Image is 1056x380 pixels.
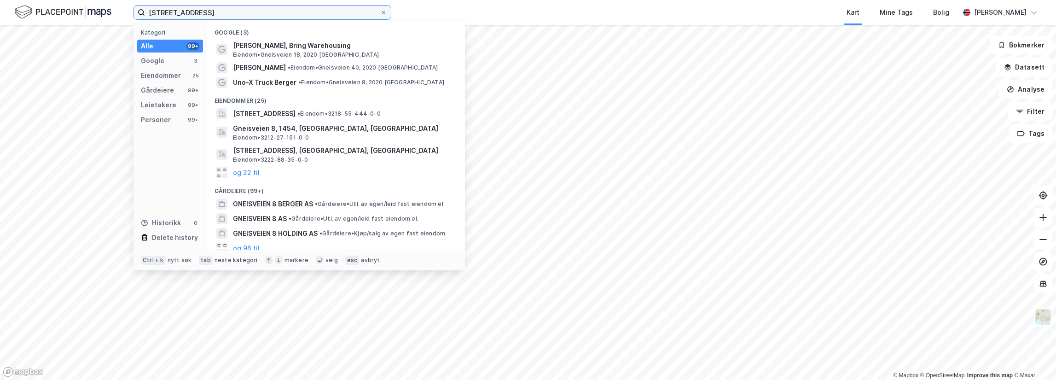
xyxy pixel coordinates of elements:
div: Eiendommer [141,70,181,81]
span: Eiendom • Gneisveien 18, 2020 [GEOGRAPHIC_DATA] [233,51,379,58]
button: Bokmerker [990,36,1052,54]
span: Eiendom • 3212-27-151-0-0 [233,134,309,141]
button: og 96 til [233,243,260,254]
div: Mine Tags [880,7,913,18]
a: OpenStreetMap [920,372,965,379]
div: Ctrl + k [141,256,166,265]
span: GNEISVEIEN 8 BERGER AS [233,199,313,210]
div: 99+ [186,87,199,94]
div: velg [325,257,338,264]
span: • [297,110,300,117]
div: avbryt [361,257,380,264]
div: Historikk [141,217,181,228]
span: Gårdeiere • Utl. av egen/leid fast eiendom el. [315,200,445,208]
span: Gårdeiere • Kjøp/salg av egen fast eiendom [319,230,445,237]
div: Kontrollprogram for chat [1010,336,1056,380]
span: Gneisveien 8, 1454, [GEOGRAPHIC_DATA], [GEOGRAPHIC_DATA] [233,123,454,134]
span: • [315,200,318,207]
div: tab [199,256,213,265]
div: esc [345,256,360,265]
a: Mapbox [893,372,918,379]
span: Eiendom • 3218-55-444-0-0 [297,110,381,117]
span: [PERSON_NAME], Bring Warehousing [233,40,454,51]
button: Tags [1010,124,1052,143]
div: Kart [847,7,859,18]
button: Analyse [999,80,1052,99]
div: Delete history [152,232,198,243]
div: 99+ [186,116,199,123]
div: Personer [141,114,171,125]
button: Filter [1008,102,1052,121]
div: Gårdeiere (99+) [207,180,465,197]
div: markere [284,257,308,264]
div: Alle [141,41,153,52]
iframe: Chat Widget [1010,336,1056,380]
div: nytt søk [168,257,192,264]
span: • [298,79,301,86]
div: 3 [192,57,199,64]
span: [STREET_ADDRESS], [GEOGRAPHIC_DATA], [GEOGRAPHIC_DATA] [233,145,454,156]
span: GNEISVEIEN 8 AS [233,213,287,224]
span: • [289,215,291,222]
span: Gårdeiere • Utl. av egen/leid fast eiendom el. [289,215,418,222]
div: Google [141,55,164,66]
div: Gårdeiere [141,85,174,96]
img: logo.f888ab2527a4732fd821a326f86c7f29.svg [15,4,111,20]
a: Mapbox homepage [3,367,43,377]
div: neste kategori [215,257,258,264]
button: og 22 til [233,167,260,178]
a: Improve this map [967,372,1013,379]
img: Z [1034,308,1052,326]
div: 99+ [186,101,199,109]
span: Uno-X Truck Berger [233,77,296,88]
span: Eiendom • Gneisveien 40, 2020 [GEOGRAPHIC_DATA] [288,64,438,71]
button: Datasett [996,58,1052,76]
div: Leietakere [141,99,176,111]
div: Bolig [933,7,949,18]
div: Google (3) [207,22,465,38]
div: Kategori [141,29,203,36]
input: Søk på adresse, matrikkel, gårdeiere, leietakere eller personer [145,6,380,19]
span: GNEISVEIEN 8 HOLDING AS [233,228,318,239]
span: • [319,230,322,237]
span: [STREET_ADDRESS] [233,108,296,119]
div: 99+ [186,42,199,50]
span: • [288,64,290,71]
span: Eiendom • 3222-88-35-0-0 [233,156,308,164]
span: Eiendom • Gneisveien 8, 2020 [GEOGRAPHIC_DATA] [298,79,444,86]
div: 0 [192,219,199,227]
div: [PERSON_NAME] [974,7,1027,18]
span: [PERSON_NAME] [233,62,286,73]
div: 25 [192,72,199,79]
div: Eiendommer (25) [207,90,465,106]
